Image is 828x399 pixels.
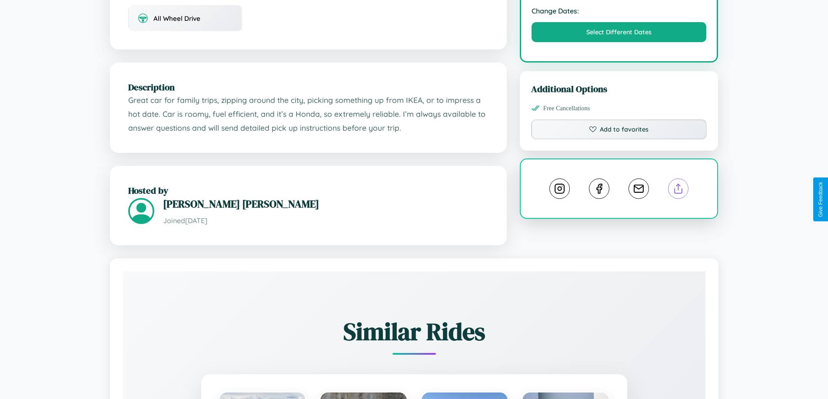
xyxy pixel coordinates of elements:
[128,81,489,93] h2: Description
[163,214,489,227] p: Joined [DATE]
[128,184,489,197] h2: Hosted by
[153,315,675,348] h2: Similar Rides
[163,197,489,211] h3: [PERSON_NAME] [PERSON_NAME]
[532,22,707,42] button: Select Different Dates
[531,119,707,139] button: Add to favorites
[818,182,824,217] div: Give Feedback
[128,93,489,135] p: Great car for family trips, zipping around the city, picking something up from IKEA, or to impres...
[153,14,200,23] span: All Wheel Drive
[531,82,707,95] h3: Additional Options
[543,105,590,112] span: Free Cancellations
[532,7,707,15] strong: Change Dates:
